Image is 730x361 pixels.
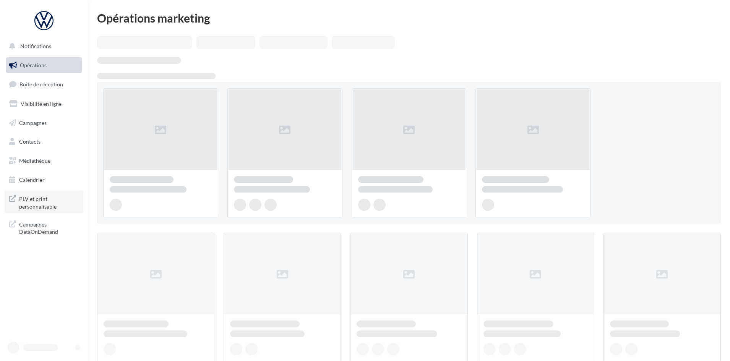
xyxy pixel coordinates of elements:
[5,172,83,188] a: Calendrier
[5,76,83,92] a: Boîte de réception
[5,57,83,73] a: Opérations
[5,115,83,131] a: Campagnes
[5,191,83,213] a: PLV et print personnalisable
[97,12,721,24] div: Opérations marketing
[5,216,83,239] a: Campagnes DataOnDemand
[21,100,62,107] span: Visibilité en ligne
[5,38,80,54] button: Notifications
[19,219,79,236] span: Campagnes DataOnDemand
[5,153,83,169] a: Médiathèque
[20,43,51,49] span: Notifications
[19,81,63,87] span: Boîte de réception
[20,62,47,68] span: Opérations
[19,176,45,183] span: Calendrier
[5,96,83,112] a: Visibilité en ligne
[19,138,41,145] span: Contacts
[19,194,79,210] span: PLV et print personnalisable
[5,134,83,150] a: Contacts
[19,119,47,126] span: Campagnes
[19,157,50,164] span: Médiathèque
